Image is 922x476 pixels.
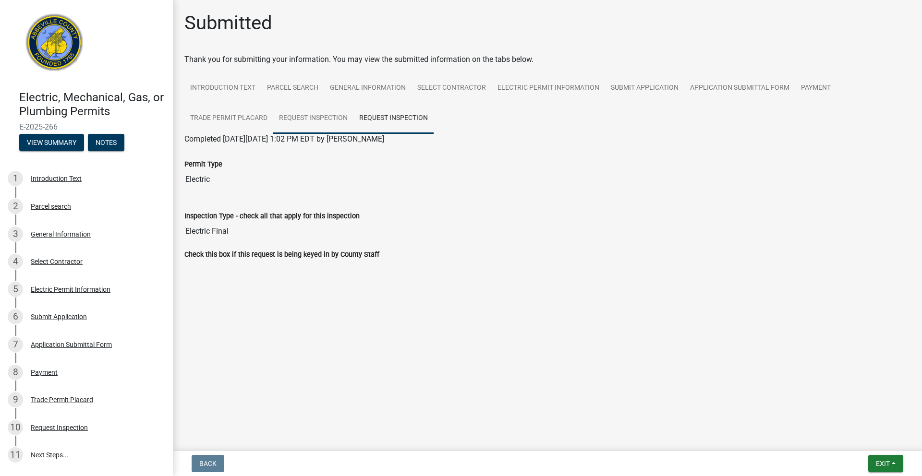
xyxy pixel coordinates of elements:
a: Select Contractor [412,73,492,104]
button: Exit [868,455,903,472]
a: Request Inspection [273,103,353,134]
div: 11 [8,447,23,463]
div: 4 [8,254,23,269]
div: Electric Permit Information [31,286,110,293]
div: 5 [8,282,23,297]
div: 6 [8,309,23,324]
a: General Information [324,73,412,104]
div: 10 [8,420,23,435]
label: Check this box if this request is being keyed in by County Staff [184,251,379,258]
label: Permit Type [184,161,222,168]
div: Parcel search [31,203,71,210]
wm-modal-confirm: Summary [19,139,84,147]
a: Application Submittal Form [684,73,795,104]
div: Request Inspection [31,424,88,431]
a: Electric Permit Information [492,73,605,104]
div: 3 [8,226,23,242]
div: Submit Application [31,313,87,320]
a: Submit Application [605,73,684,104]
div: 2 [8,199,23,214]
div: Select Contractor [31,258,83,265]
a: Payment [795,73,837,104]
button: Back [192,455,224,472]
button: View Summary [19,134,84,151]
span: Completed [DATE][DATE] 1:02 PM EDT by [PERSON_NAME] [184,134,384,143]
div: Application Submittal Form [31,341,112,348]
div: 7 [8,337,23,352]
wm-modal-confirm: Notes [88,139,124,147]
img: Abbeville County, South Carolina [19,10,90,81]
h4: Electric, Mechanical, Gas, or Plumbing Permits [19,91,165,119]
div: 8 [8,365,23,380]
span: Exit [876,460,890,467]
div: 1 [8,171,23,186]
a: Parcel search [261,73,324,104]
label: Inspection Type - check all that apply for this inspection [184,213,360,220]
div: Trade Permit Placard [31,396,93,403]
span: Back [199,460,217,467]
div: Thank you for submitting your information. You may view the submitted information on the tabs below. [184,54,910,65]
div: General Information [31,231,91,238]
div: Payment [31,369,58,376]
div: 9 [8,392,23,407]
a: Introduction Text [184,73,261,104]
div: Introduction Text [31,175,82,182]
a: Request Inspection [353,103,434,134]
span: E-2025-266 [19,122,154,131]
button: Notes [88,134,124,151]
a: Trade Permit Placard [184,103,273,134]
h1: Submitted [184,12,272,35]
